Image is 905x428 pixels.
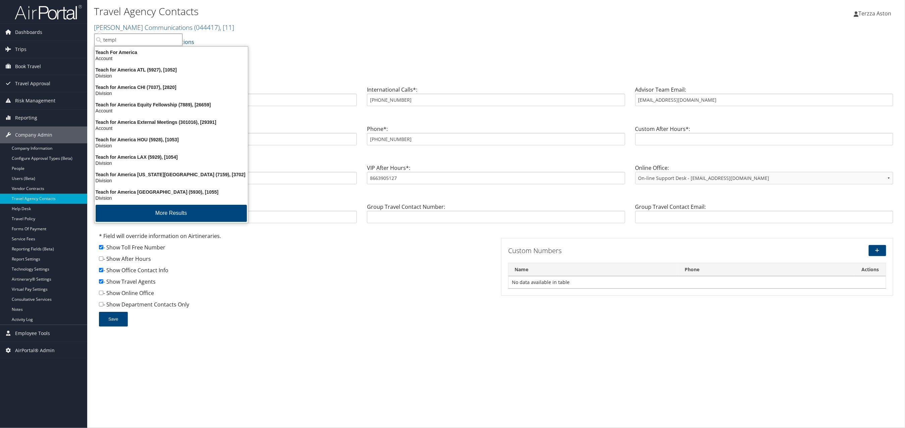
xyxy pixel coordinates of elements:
span: Dashboards [15,24,42,41]
th: Actions: activate to sort column ascending [854,263,886,276]
div: Division [91,73,252,79]
span: Reporting [15,109,37,126]
div: Group Travel Contact Number: [362,203,630,229]
span: Risk Management [15,92,55,109]
div: Teach for America [GEOGRAPHIC_DATA] (5930), [1055] [91,189,252,195]
div: Group Travel Contact Email: [630,203,898,229]
div: - Show Office Contact Info [99,266,491,278]
div: Account [91,108,252,114]
a: [PERSON_NAME] Communications [94,23,234,32]
div: Custom After Hours*: [630,125,898,151]
span: Employee Tools [15,325,50,342]
input: Search Accounts [94,34,182,46]
div: International Calls*: [362,86,630,111]
div: Teach for America Equity Fellowship (7889), [26659] [91,102,252,108]
div: Account [91,55,252,61]
div: - Show Online Office [99,289,491,300]
div: - Show Travel Agents [99,278,491,289]
div: Division [91,160,252,166]
div: Division [91,143,252,149]
div: Teach for America LAX (5929), [1054] [91,154,252,160]
button: More Results [96,205,247,222]
h3: Custom Contact [94,113,898,122]
div: Teach for America [US_STATE][GEOGRAPHIC_DATA] (7159), [3702] [91,172,252,178]
img: airportal-logo.png [15,4,82,20]
span: Trips [15,41,26,58]
button: Save [99,312,128,327]
div: Teach for America External Meetings (301016), [29391] [91,119,252,125]
div: - Show Department Contacts Only [99,300,491,312]
span: Book Travel [15,58,41,75]
div: Phone*: [362,125,630,151]
div: Advisor Team Email: [630,86,898,111]
div: Division [91,178,252,184]
th: Name: activate to sort column descending [509,263,679,276]
div: Teach for America ATL (5927), [1052] [91,67,252,73]
h3: Advisor Team [94,74,898,83]
span: Company Admin [15,127,52,143]
div: - Show Toll Free Number [99,243,491,255]
h3: Custom Numbers [508,246,758,255]
div: Online Office: [630,164,898,190]
div: * Field will override information on Airtineraries. [99,232,491,243]
div: - Show After Hours [99,255,491,266]
span: , [ 11 ] [220,23,234,32]
div: Teach For America [91,49,252,55]
span: Terzza Aston [859,10,892,17]
td: No data available in table [509,276,886,288]
div: Account [91,125,252,131]
span: ( 044417 ) [194,23,220,32]
div: Division [91,195,252,201]
h3: Group Travel Contact [94,191,898,200]
div: Teach for America HOU (5928), [1053] [91,137,252,143]
div: Division [91,90,252,96]
span: Travel Approval [15,75,50,92]
h3: VIP [94,152,898,161]
div: VIP After Hours*: [362,164,630,190]
th: Phone: activate to sort column ascending [679,263,855,276]
h1: Travel Agency Contacts [94,4,630,18]
div: Teach for America CHI (7037), [2820] [91,84,252,90]
span: AirPortal® Admin [15,342,55,359]
a: Terzza Aston [854,3,898,23]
